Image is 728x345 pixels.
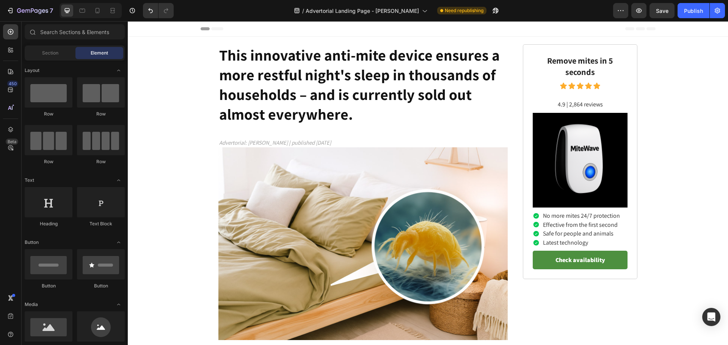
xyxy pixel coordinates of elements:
div: Row [77,158,125,165]
p: Safe for people and animals [415,209,492,216]
div: Button [25,283,72,289]
div: Row [25,111,72,117]
div: Row [77,111,125,117]
div: Publish [684,7,703,15]
p: No more mites 24/7 protection [415,191,492,198]
span: Element [91,50,108,56]
span: Button [25,239,39,246]
div: Undo/Redo [143,3,174,18]
div: Heading [25,220,72,227]
button: Publish [678,3,709,18]
iframe: Design area [128,21,728,345]
p: Effective from the first second [415,200,492,207]
p: Latest technology [415,218,492,225]
div: Button [77,283,125,289]
span: Toggle open [113,298,125,311]
span: Need republishing [445,7,483,14]
button: Save [650,3,675,18]
div: 450 [7,81,18,87]
button: <p>Check availability</p> [405,229,500,248]
p: Remove mites in 5 seconds [406,34,499,56]
span: Text [25,177,34,184]
div: Text Block [77,220,125,227]
span: Toggle open [113,236,125,248]
p: Check availability [428,233,477,244]
span: Media [25,301,38,308]
span: Save [656,8,668,14]
img: gempages_574028890666697497-f5ac874b-5802-4efd-bf49-fadf58858e4a.png [405,92,500,186]
div: Row [25,158,72,165]
div: Open Intercom Messenger [702,308,720,326]
div: Beta [6,139,18,145]
p: 7 [50,6,53,15]
span: Section [42,50,58,56]
input: Search Sections & Elements [25,24,125,39]
p: 4.9 | 2,864 reviews [406,79,499,87]
span: / [302,7,304,15]
span: Layout [25,67,39,74]
span: Toggle open [113,174,125,186]
button: 7 [3,3,56,18]
span: Advertorial Landing Page - [PERSON_NAME] [306,7,419,15]
span: Toggle open [113,64,125,76]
